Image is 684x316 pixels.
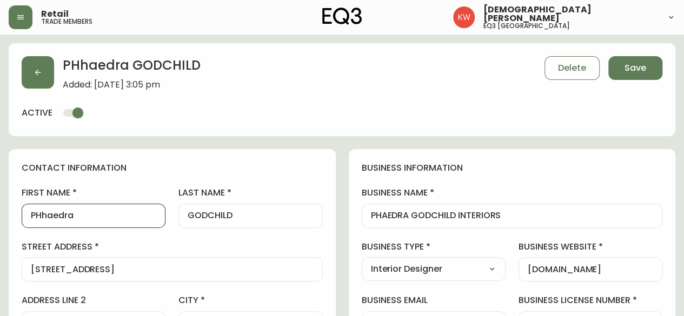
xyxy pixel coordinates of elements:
span: Added: [DATE] 3:05 pm [63,80,201,90]
img: logo [322,8,362,25]
button: Delete [544,56,600,80]
label: business website [519,241,662,253]
label: business name [362,187,663,199]
h4: business information [362,162,663,174]
h5: eq3 [GEOGRAPHIC_DATA] [483,23,570,29]
button: Save [608,56,662,80]
span: Delete [558,62,586,74]
h2: PHhaedra GODCHILD [63,56,201,80]
label: address line 2 [22,294,165,306]
label: business type [362,241,506,253]
span: [DEMOGRAPHIC_DATA][PERSON_NAME] [483,5,658,23]
label: business license number [519,294,662,306]
label: street address [22,241,323,253]
h5: trade members [41,18,92,25]
span: Retail [41,10,69,18]
label: business email [362,294,506,306]
h4: active [22,107,52,119]
label: last name [178,187,322,199]
span: Save [625,62,646,74]
label: first name [22,187,165,199]
label: city [178,294,322,306]
h4: contact information [22,162,323,174]
img: f33162b67396b0982c40ce2a87247151 [453,6,475,28]
input: https://www.designshop.com [528,264,653,274]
